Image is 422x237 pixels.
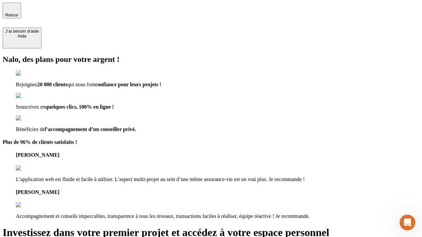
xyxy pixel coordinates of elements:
button: Retour [3,3,21,18]
h2: Nalo, des plans pour votre argent ! [3,55,419,64]
span: Rejoignez [16,82,37,87]
img: checkmark [16,70,44,76]
iframe: Intercom live chat [400,215,415,230]
span: quelques clics, 100% en ligne ! [45,104,114,110]
span: qui nous font [67,82,95,87]
img: checkmark [16,115,44,121]
h4: Plus de 96% de clients satisfaits ! [3,139,419,145]
span: 20 000 clients [37,82,68,87]
span: Retour [5,13,18,17]
button: J’ai besoin d'aideAide [3,28,42,48]
p: Accompagnement et conseils impeccables, transparence à tous les niveaux, transactions faciles à r... [16,213,419,219]
h4: [PERSON_NAME] [16,152,419,158]
span: Bénéficiez de [16,126,45,132]
span: l’accompagnement d’un conseiller privé. [45,126,136,132]
img: reviews stars [16,202,48,208]
img: checkmark [16,93,44,99]
h4: [PERSON_NAME] [16,189,419,195]
div: Aide [5,34,39,39]
span: confiance pour leurs projets ! [95,82,161,87]
p: L’application web est fluide et facile à utiliser. L’aspect multi-projet au sein d’une même assur... [16,176,419,182]
img: reviews stars [16,165,48,171]
div: J’ai besoin d'aide [5,29,39,34]
span: Souscrivez en [16,104,45,110]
